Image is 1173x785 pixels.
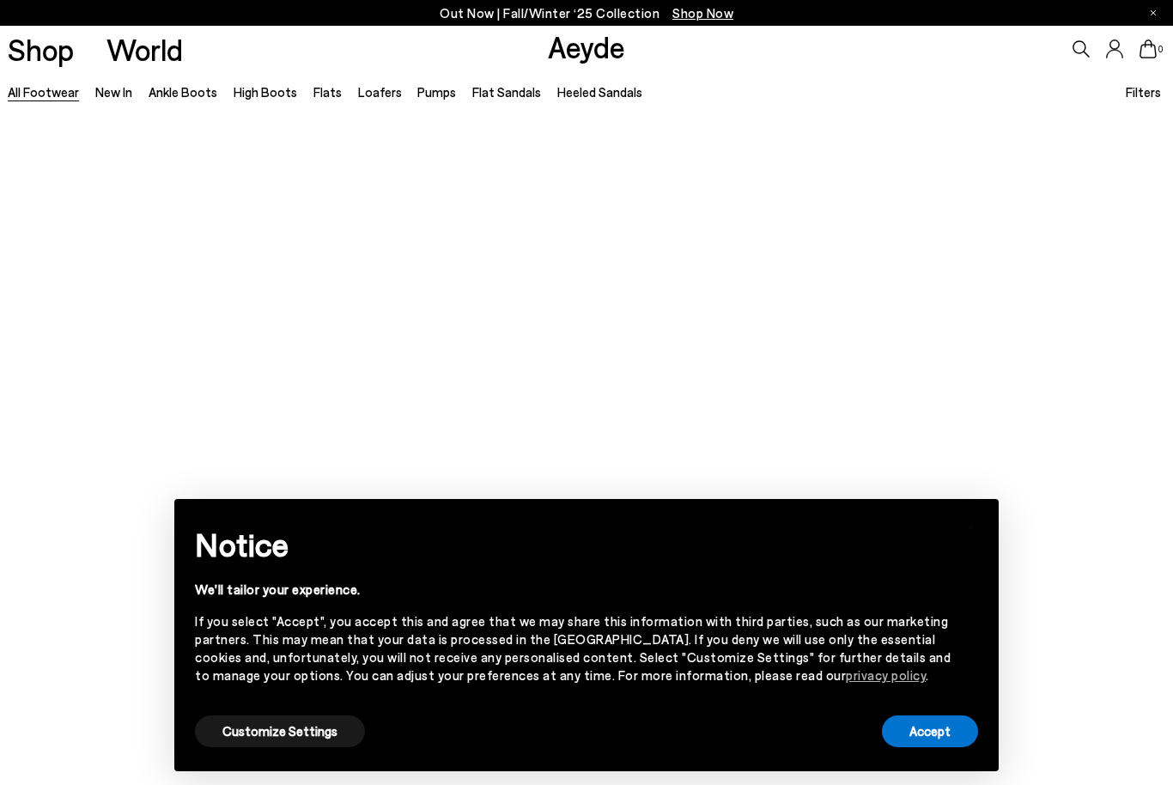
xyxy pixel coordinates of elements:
[672,5,733,21] span: Navigate to /collections/new-in
[965,512,977,537] span: ×
[8,84,79,100] a: All Footwear
[548,28,625,64] a: Aeyde
[358,84,402,100] a: Loafers
[440,3,733,24] p: Out Now | Fall/Winter ‘25 Collection
[149,84,217,100] a: Ankle Boots
[234,84,297,100] a: High Boots
[195,612,951,685] div: If you select "Accept", you accept this and agree that we may share this information with third p...
[195,581,951,599] div: We'll tailor your experience.
[472,84,541,100] a: Flat Sandals
[1140,40,1157,58] a: 0
[95,84,132,100] a: New In
[557,84,642,100] a: Heeled Sandals
[846,667,926,683] a: privacy policy
[195,715,365,747] button: Customize Settings
[882,715,978,747] button: Accept
[1126,84,1161,100] span: Filters
[106,34,183,64] a: World
[8,34,74,64] a: Shop
[195,522,951,567] h2: Notice
[417,84,456,100] a: Pumps
[951,504,992,545] button: Close this notice
[313,84,342,100] a: Flats
[1157,45,1165,54] span: 0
